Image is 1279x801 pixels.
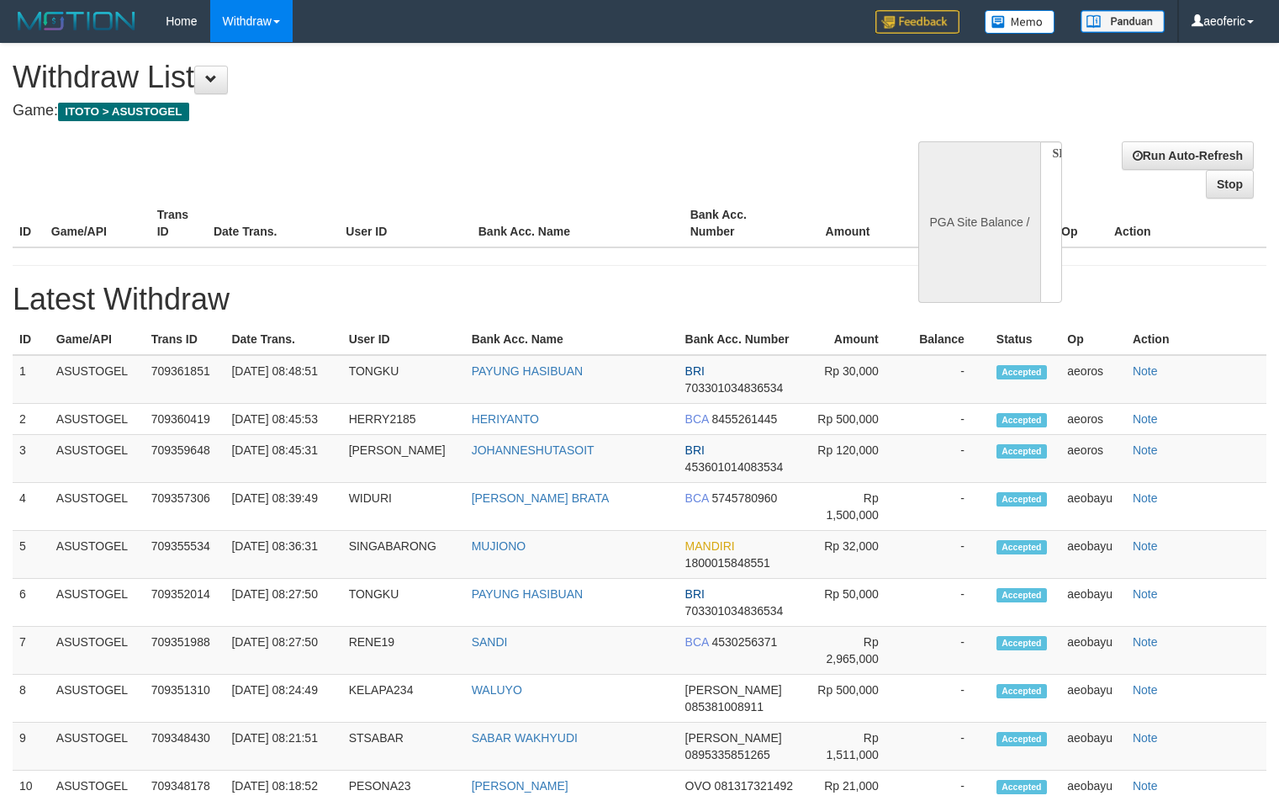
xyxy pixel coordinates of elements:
td: SINGABARONG [342,531,465,579]
span: 1800015848551 [685,556,770,570]
a: Note [1133,779,1158,793]
td: - [904,723,990,771]
td: - [904,531,990,579]
td: Rp 1,500,000 [802,483,903,531]
td: aeoros [1060,435,1126,483]
th: ID [13,199,45,247]
td: ASUSTOGEL [50,483,145,531]
td: - [904,355,990,404]
img: Feedback.jpg [875,10,959,34]
td: Rp 500,000 [802,675,903,723]
td: HERRY2185 [342,404,465,435]
span: Accepted [996,780,1047,794]
th: Balance [896,199,992,247]
td: 709355534 [145,531,225,579]
td: aeoros [1060,404,1126,435]
td: 709352014 [145,579,225,627]
td: Rp 120,000 [802,435,903,483]
span: 081317321492 [715,779,793,793]
td: aeoros [1060,355,1126,404]
a: Note [1133,364,1158,378]
td: TONGKU [342,355,465,404]
td: [DATE] 08:48:51 [225,355,341,404]
td: 1 [13,355,50,404]
h1: Latest Withdraw [13,283,1266,316]
td: aeobayu [1060,579,1126,627]
td: - [904,627,990,675]
td: aeobayu [1060,531,1126,579]
span: BCA [685,412,709,426]
th: Op [1060,324,1126,355]
span: Accepted [996,413,1047,427]
td: [DATE] 08:45:31 [225,435,341,483]
td: aeobayu [1060,675,1126,723]
a: JOHANNESHUTASOIT [472,443,595,457]
td: - [904,435,990,483]
span: 4530256371 [712,635,778,649]
td: [DATE] 08:36:31 [225,531,341,579]
th: Game/API [50,324,145,355]
td: 709357306 [145,483,225,531]
span: [PERSON_NAME] [685,683,782,697]
a: Note [1133,412,1158,426]
span: OVO [685,779,711,793]
img: MOTION_logo.png [13,8,140,34]
a: [PERSON_NAME] [472,779,568,793]
td: 709361851 [145,355,225,404]
h1: Withdraw List [13,61,836,94]
th: Game/API [45,199,151,247]
td: WIDURI [342,483,465,531]
span: BCA [685,491,709,505]
a: Note [1133,587,1158,601]
span: Accepted [996,444,1047,459]
td: 709359648 [145,435,225,483]
th: ID [13,324,50,355]
th: Status [990,324,1060,355]
td: 709360419 [145,404,225,435]
th: Amount [802,324,903,355]
span: 703301034836534 [685,381,784,395]
a: Note [1133,731,1158,745]
td: - [904,483,990,531]
td: aeobayu [1060,723,1126,771]
td: ASUSTOGEL [50,675,145,723]
td: - [904,404,990,435]
td: 6 [13,579,50,627]
th: Action [1126,324,1266,355]
th: Date Trans. [207,199,339,247]
span: 703301034836534 [685,604,784,618]
td: 4 [13,483,50,531]
td: ASUSTOGEL [50,531,145,579]
td: ASUSTOGEL [50,435,145,483]
a: HERIYANTO [472,412,539,426]
span: BRI [685,443,705,457]
td: aeobayu [1060,627,1126,675]
span: Accepted [996,365,1047,379]
img: Button%20Memo.svg [985,10,1055,34]
td: Rp 500,000 [802,404,903,435]
span: 0895335851265 [685,748,770,761]
a: PAYUNG HASIBUAN [472,587,584,601]
span: BRI [685,587,705,601]
td: ASUSTOGEL [50,723,145,771]
a: Note [1133,443,1158,457]
span: Accepted [996,588,1047,602]
a: Note [1133,491,1158,505]
th: Bank Acc. Number [679,324,803,355]
td: 5 [13,531,50,579]
td: Rp 50,000 [802,579,903,627]
span: [PERSON_NAME] [685,731,782,745]
a: Note [1133,539,1158,553]
th: User ID [342,324,465,355]
span: Accepted [996,636,1047,650]
span: MANDIRI [685,539,735,553]
td: Rp 30,000 [802,355,903,404]
td: - [904,579,990,627]
td: 3 [13,435,50,483]
td: RENE19 [342,627,465,675]
td: [DATE] 08:45:53 [225,404,341,435]
th: Bank Acc. Number [684,199,790,247]
a: SABAR WAKHYUDI [472,731,578,745]
td: [DATE] 08:24:49 [225,675,341,723]
a: SANDI [472,635,508,649]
